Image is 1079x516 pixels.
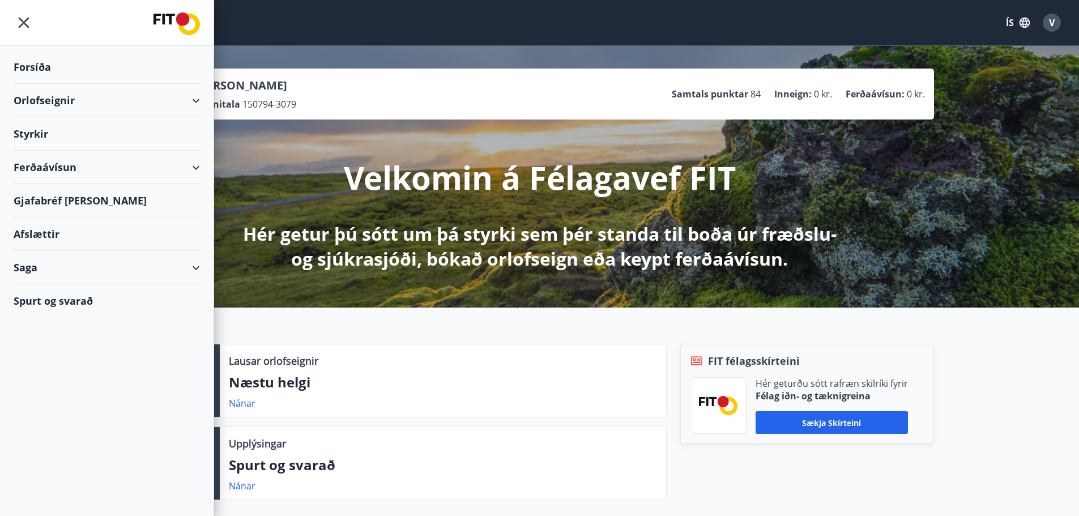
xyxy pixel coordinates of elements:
[229,353,318,368] p: Lausar orlofseignir
[774,88,812,100] p: Inneign :
[229,397,255,410] a: Nánar
[229,373,657,392] p: Næstu helgi
[756,390,908,402] p: Félag iðn- og tæknigreina
[814,88,832,100] span: 0 kr.
[14,184,200,218] div: Gjafabréf [PERSON_NAME]
[195,98,240,110] p: Kennitala
[14,284,200,317] div: Spurt og svarað
[241,221,839,271] p: Hér getur þú sótt um þá styrki sem þér standa til boða úr fræðslu- og sjúkrasjóði, bókað orlofsei...
[229,480,255,492] a: Nánar
[14,151,200,184] div: Ferðaávísun
[756,411,908,434] button: Sækja skírteini
[708,353,800,368] span: FIT félagsskírteini
[1038,9,1065,36] button: V
[14,218,200,251] div: Afslættir
[1049,16,1055,29] span: V
[195,78,296,93] p: [PERSON_NAME]
[672,88,748,100] p: Samtals punktar
[14,50,200,84] div: Forsíða
[1000,12,1036,33] button: ÍS
[14,251,200,284] div: Saga
[153,12,200,35] img: union_logo
[907,88,925,100] span: 0 kr.
[14,84,200,117] div: Orlofseignir
[344,156,736,199] p: Velkomin á Félagavef FIT
[242,98,296,110] span: 150794-3079
[229,436,286,451] p: Upplýsingar
[750,88,761,100] span: 84
[229,455,657,475] p: Spurt og svarað
[14,12,34,33] button: menu
[14,117,200,151] div: Styrkir
[846,88,905,100] p: Ferðaávísun :
[756,377,908,390] p: Hér geturðu sótt rafræn skilríki fyrir
[699,396,737,415] img: FPQVkF9lTnNbbaRSFyT17YYeljoOGk5m51IhT0bO.png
